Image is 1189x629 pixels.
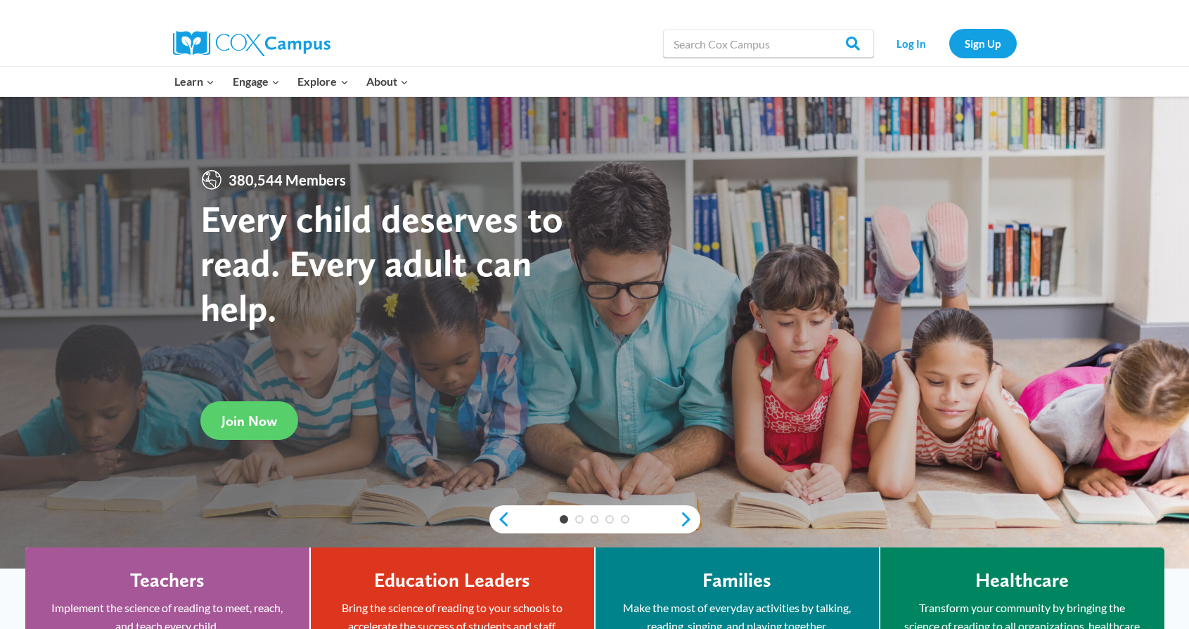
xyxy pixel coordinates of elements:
nav: Secondary Navigation [881,29,1017,58]
a: Sign Up [949,29,1017,58]
nav: Primary Navigation [166,67,418,96]
h4: Families [702,569,771,592]
input: Search Cox Campus [663,30,874,58]
span: Learn [174,72,214,91]
a: 3 [591,515,599,524]
span: 380,544 Members [223,169,352,191]
a: 5 [621,515,629,524]
a: Join Now [200,401,298,440]
a: previous [489,511,510,528]
a: 4 [605,515,614,524]
div: content slider buttons [489,505,700,533]
span: Explore [297,72,348,91]
a: 1 [560,515,568,524]
span: Engage [233,72,280,91]
h4: Healthcare [975,569,1069,592]
span: About [366,72,409,91]
a: 2 [575,515,584,524]
strong: Every child deserves to read. Every adult can help. [200,196,563,330]
a: next [679,511,700,528]
span: Join Now [221,413,277,429]
h4: Teachers [130,569,205,592]
a: Log In [881,29,942,58]
h4: Education Leaders [374,569,530,592]
img: Cox Campus [173,31,330,56]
